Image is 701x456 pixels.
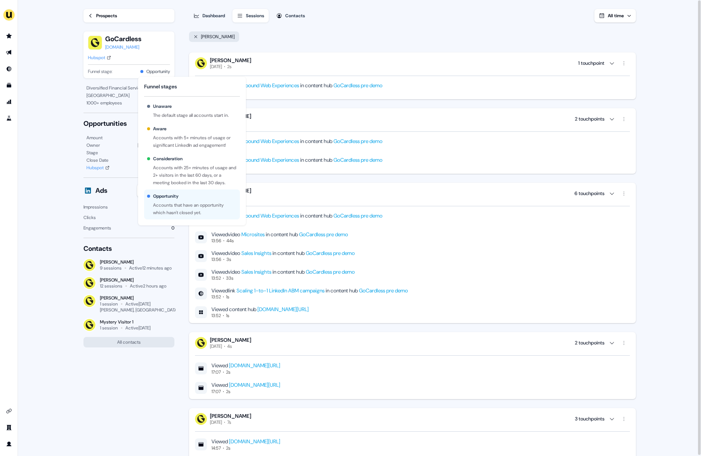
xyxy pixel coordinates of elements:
button: Dashboard [189,9,229,22]
div: Active 12 minutes ago [129,265,172,271]
div: 13:52 [211,294,221,300]
a: [DOMAIN_NAME][URL] [229,438,280,445]
button: All time [594,9,636,22]
a: Hubspot [88,54,111,61]
div: 2s [226,389,230,395]
button: [PERSON_NAME][DATE]7s 3 touchpoints [195,413,630,425]
div: 13:56 [211,256,221,262]
a: Sales Insights [241,268,271,275]
div: Unaware [153,103,172,110]
a: Go to integrations [3,405,15,417]
div: [GEOGRAPHIC_DATA] [86,92,171,99]
div: [DATE] [210,419,222,425]
div: Viewed [211,362,280,369]
a: Prospects [83,9,174,22]
div: [PERSON_NAME][DATE]16s 2 touchpoints [195,125,630,169]
a: GoCardless pre demo [299,231,348,238]
div: 1000 + employees [86,99,171,107]
a: Go to templates [3,79,15,91]
div: 7s [227,419,231,425]
div: 44s [226,238,234,244]
div: [PERSON_NAME][DATE]2s 1 touchpoint [195,70,630,95]
a: Inbound Web Experiences [241,212,299,219]
a: Go to team [3,422,15,434]
div: 13:52 [211,313,221,319]
a: Go to outbound experience [3,46,15,58]
a: Scaling 1-to-1 LinkedIn ABM campaigns [237,287,324,294]
button: [PERSON_NAME][DATE]2s 1 touchpoint [195,57,630,70]
button: GoCardless [105,34,141,43]
a: GoCardless pre demo [359,287,408,294]
button: All contacts [83,337,174,347]
div: Active [DATE] [125,325,150,331]
div: [PERSON_NAME][DATE]1:42m 6 touchpoints [195,200,630,319]
div: [PERSON_NAME][DATE]4s 2 touchpoints [195,349,630,395]
span: All time [608,13,624,19]
div: Clicks [83,214,96,221]
div: 14:57 [211,445,221,451]
div: Viewed video in content hub [211,212,382,219]
a: GoCardless pre demo [306,268,355,275]
div: Viewed video in content hub [211,82,382,89]
div: Sessions [246,12,264,19]
h3: Funnel stages [144,83,240,93]
div: 9 sessions [100,265,122,271]
div: Accounts that have an opportunity which hasn't closed yet. [153,201,237,216]
div: Engagements [83,224,111,232]
div: Viewed video in content hub [211,268,355,275]
div: [PERSON_NAME] [100,259,172,265]
div: Viewed video in content hub [211,231,348,238]
a: [DOMAIN_NAME][URL] [257,306,309,313]
a: Go to attribution [3,96,15,108]
div: Hubspot [88,54,105,61]
a: [DOMAIN_NAME] [105,43,141,51]
div: 6 touchpoints [574,190,604,197]
div: 1s [226,294,229,300]
button: Contacts [272,9,310,22]
div: 3 touchpoints [575,415,604,423]
a: Hubspot [86,164,110,171]
div: Prospects [96,12,117,19]
span: Funnel stage: [88,68,112,75]
div: [DATE] [210,343,222,349]
button: Past year [137,184,174,197]
div: 4s [227,343,232,349]
button: Sessions [232,9,269,22]
div: Diversified Financial Services [86,84,171,92]
div: Opportunities [83,119,174,128]
div: Ads [95,186,107,195]
div: Contacts [83,244,174,253]
div: Viewed video in content hub [211,250,355,256]
div: Contacts [285,12,305,19]
a: [DOMAIN_NAME][URL] [229,362,280,369]
div: Impressions [83,203,108,211]
div: 2s [227,64,231,70]
div: 13:56 [211,238,221,244]
a: Go to profile [3,438,15,450]
div: [PERSON_NAME] [210,337,251,343]
div: 12 sessions [100,283,122,289]
div: The default stage all accounts start in. [153,112,237,119]
div: [DATE] [210,64,222,70]
div: 2 touchpoints [575,339,604,347]
div: [PERSON_NAME] [201,33,235,40]
div: 17:07 [211,369,221,375]
div: Accounts with 25+ minutes of usage and 2+ visitors in the last 60 days, or a meeting booked in th... [153,164,237,186]
a: GoCardless pre demo [333,212,382,219]
a: Inbound Web Experiences [241,138,299,145]
div: Viewed [211,438,280,445]
div: 33s [226,275,233,281]
div: Viewed [211,381,280,389]
div: Viewed content hub [211,306,309,313]
div: Amount [86,134,103,142]
div: 2s [226,445,230,451]
div: 13:52 [211,275,221,281]
a: Go to prospects [3,30,15,42]
div: 0 [171,224,174,232]
div: 2 touchpoints [575,115,604,123]
a: Sales Insights [241,250,271,256]
a: GoCardless pre demo [306,250,355,256]
div: Owner [86,142,100,149]
div: 2s [226,369,230,375]
div: Opportunity [153,192,179,200]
